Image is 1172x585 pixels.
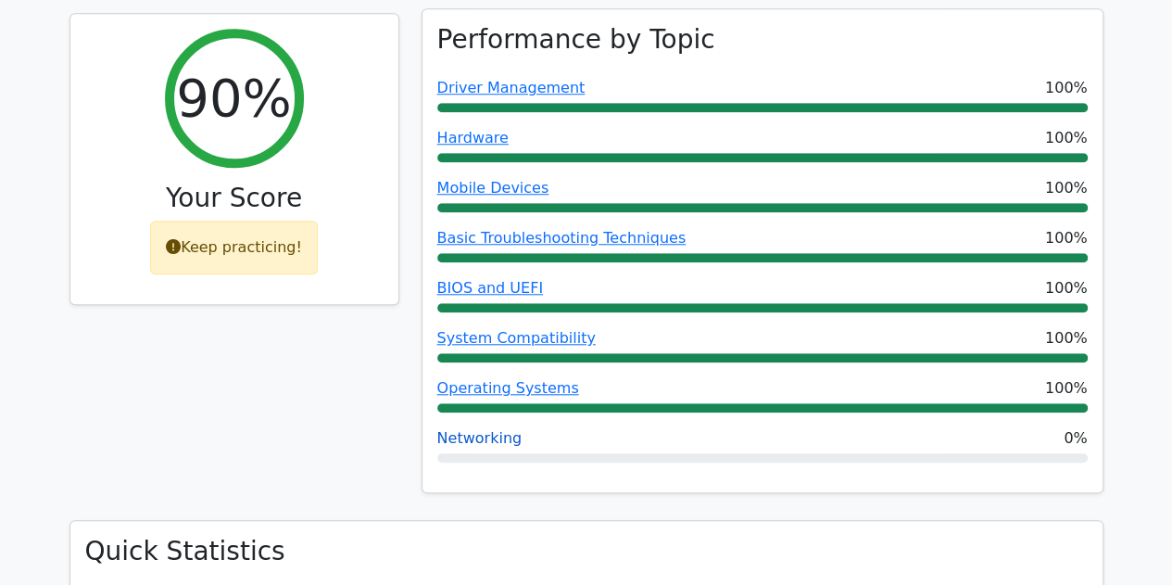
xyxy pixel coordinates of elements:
[437,79,586,96] a: Driver Management
[85,183,384,214] h3: Your Score
[437,429,523,447] a: Networking
[150,221,318,274] div: Keep practicing!
[437,229,687,247] a: Basic Troubleshooting Techniques
[1045,277,1088,299] span: 100%
[176,67,291,129] h2: 90%
[1064,427,1087,450] span: 0%
[1045,377,1088,400] span: 100%
[1045,227,1088,249] span: 100%
[85,536,1088,567] h3: Quick Statistics
[1045,127,1088,149] span: 100%
[1045,177,1088,199] span: 100%
[437,379,579,397] a: Operating Systems
[437,179,549,197] a: Mobile Devices
[437,24,715,56] h3: Performance by Topic
[437,329,596,347] a: System Compatibility
[1045,77,1088,99] span: 100%
[437,129,509,146] a: Hardware
[437,279,543,297] a: BIOS and UEFI
[1045,327,1088,350] span: 100%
